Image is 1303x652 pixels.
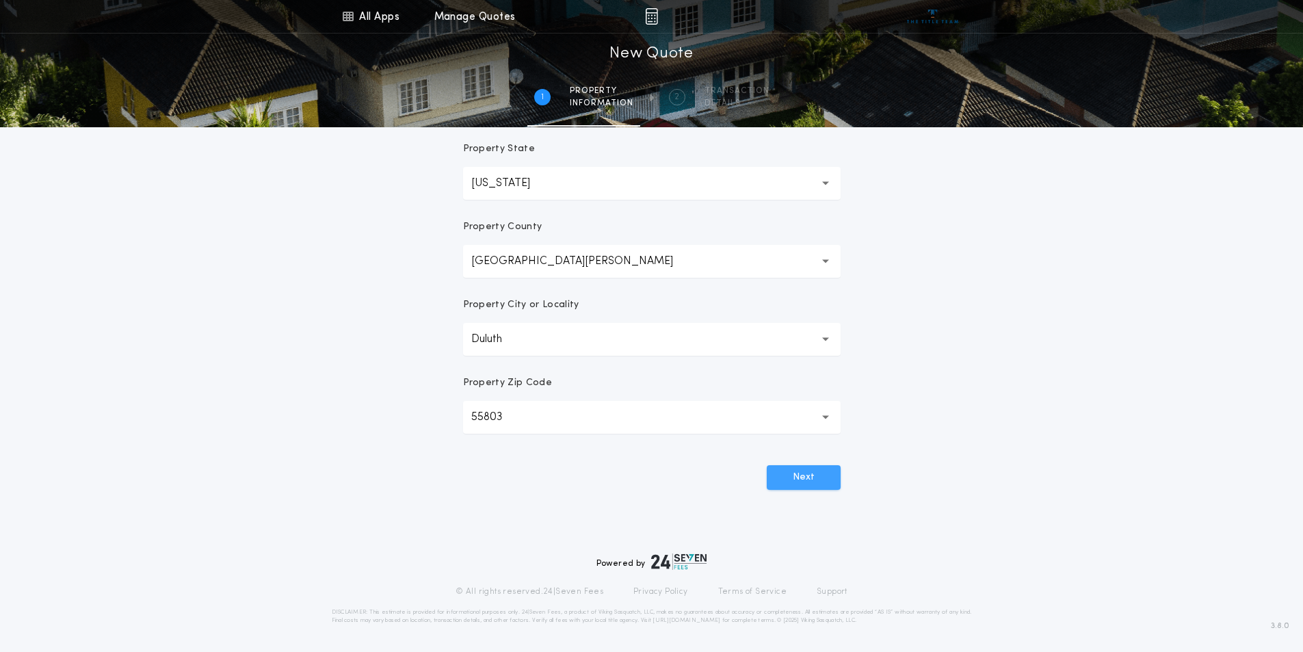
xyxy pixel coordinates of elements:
[705,86,769,96] span: Transaction
[463,142,535,156] p: Property State
[463,167,841,200] button: [US_STATE]
[456,586,603,597] p: © All rights reserved. 24|Seven Fees
[471,331,524,348] p: Duluth
[570,86,633,96] span: Property
[653,618,720,623] a: [URL][DOMAIN_NAME]
[463,298,579,312] p: Property City or Locality
[907,10,958,23] img: vs-icon
[471,253,695,270] p: [GEOGRAPHIC_DATA][PERSON_NAME]
[332,608,972,625] p: DISCLAIMER: This estimate is provided for informational purposes only. 24|Seven Fees, a product o...
[471,175,552,192] p: [US_STATE]
[767,465,841,490] button: Next
[705,98,769,109] span: details
[463,376,552,390] p: Property Zip Code
[463,323,841,356] button: Duluth
[596,553,707,570] div: Powered by
[651,553,707,570] img: logo
[718,586,787,597] a: Terms of Service
[463,401,841,434] button: 55803
[541,92,544,103] h2: 1
[817,586,847,597] a: Support
[471,409,525,426] p: 55803
[674,92,679,103] h2: 2
[609,43,693,65] h1: New Quote
[633,586,688,597] a: Privacy Policy
[463,245,841,278] button: [GEOGRAPHIC_DATA][PERSON_NAME]
[463,220,542,234] p: Property County
[645,8,658,25] img: img
[570,98,633,109] span: information
[1271,620,1289,632] span: 3.8.0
